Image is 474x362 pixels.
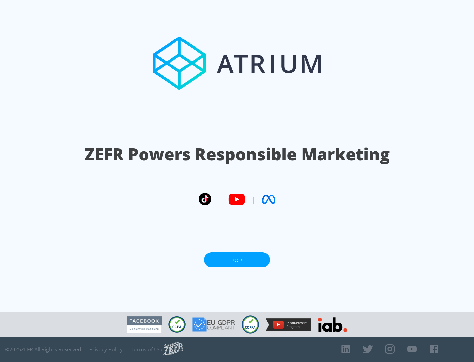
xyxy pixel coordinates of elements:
img: Facebook Marketing Partner [127,316,162,333]
h1: ZEFR Powers Responsible Marketing [85,143,390,166]
span: | [218,194,222,204]
a: Privacy Policy [89,346,123,353]
img: COPPA Compliant [242,315,259,334]
span: © 2025 ZEFR All Rights Reserved [5,346,81,353]
img: YouTube Measurement Program [266,318,311,331]
img: GDPR Compliant [192,317,235,332]
img: CCPA Compliant [168,316,186,333]
a: Terms of Use [131,346,164,353]
img: IAB [318,317,347,332]
span: | [251,194,255,204]
a: Log In [204,252,270,267]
